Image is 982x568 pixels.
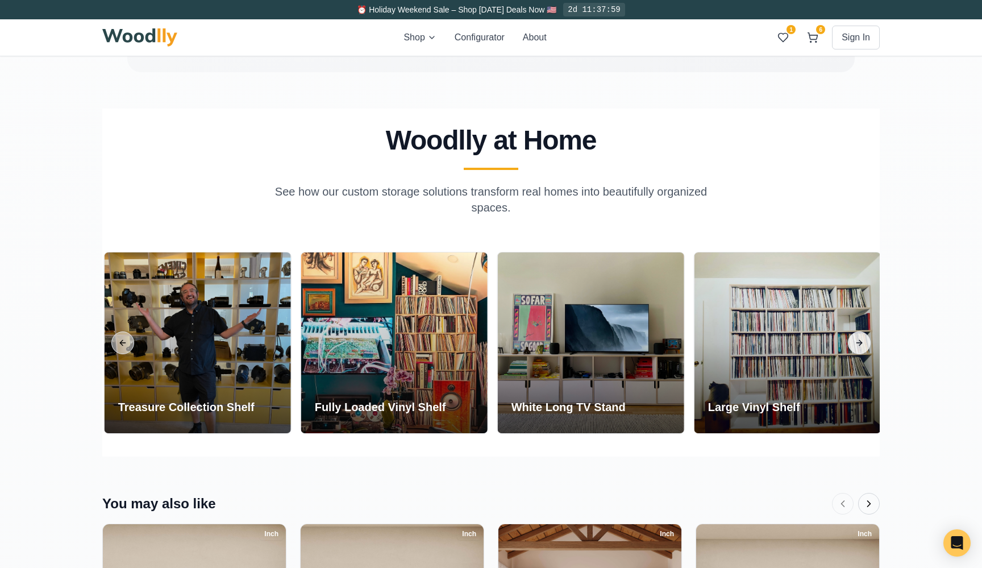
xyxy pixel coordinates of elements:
[32,14,50,32] button: Toggle price visibility
[825,61,849,71] span: Classic
[563,3,625,16] div: 2d 11:37:59
[796,446,964,471] button: Add to Wishlist
[816,25,825,34] span: 6
[951,146,964,156] span: +5"
[655,528,679,540] div: Inch
[910,61,935,71] span: Modern
[796,416,964,441] button: Add to Cart
[882,92,964,113] button: Style 2
[852,528,877,540] div: Inch
[850,391,873,402] input: On
[821,334,840,354] button: Black
[102,495,216,513] h3: You may also like
[457,528,481,540] div: Inch
[184,17,251,28] button: Pick Your Discount
[927,181,946,193] span: 43 "
[315,399,446,415] h3: Fully Loaded Vinyl Shelf
[259,528,284,540] div: Inch
[882,284,964,306] button: 15"
[116,127,866,154] h2: Woodlly at Home
[943,529,971,557] div: Open Intercom Messenger
[802,27,823,48] button: 6
[23,389,45,412] button: View Gallery
[708,399,800,415] h3: Large Vinyl Shelf
[934,391,957,402] input: Color Off
[940,334,959,354] button: Blue
[796,146,805,156] span: -5"
[832,26,880,49] button: Sign In
[916,334,935,354] button: Red
[773,27,793,48] button: 1
[868,334,888,354] button: Yellow
[880,390,929,402] span: Color Off
[946,130,964,142] span: -5"
[787,25,796,34] span: 1
[796,92,877,113] button: Style 1
[455,31,505,44] button: Configurator
[844,334,864,354] button: White
[927,225,946,237] span: 36 "
[796,225,822,237] span: Height
[858,493,880,515] button: Next products
[832,493,854,515] button: Previous products
[892,334,912,354] button: Green
[796,130,859,142] span: Vertical Position
[140,14,179,31] button: 25% off
[796,181,819,193] span: Width
[23,389,45,412] img: Gallery
[511,399,626,415] h3: White Long TV Stand
[865,146,891,156] span: Center
[357,5,556,14] span: ⏰ Holiday Weekend Sale – Shop [DATE] Deals Now 🇺🇸
[796,284,877,306] button: 11"
[796,13,900,30] h1: Click to rename
[796,371,964,383] h4: Back Panel
[797,328,815,335] span: NEW
[23,446,45,469] button: Show Dimensions
[797,334,816,354] button: NEW
[118,399,255,415] h3: Treasure Collection Shelf
[273,184,709,215] p: See how our custom storage solutions transform real homes into beautifully organized spaces.
[102,28,177,47] img: Woodlly
[403,31,436,44] button: Shop
[796,390,844,402] span: On
[796,268,820,280] span: Depth
[23,417,45,440] button: Open All Doors and Drawers
[523,31,547,44] button: About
